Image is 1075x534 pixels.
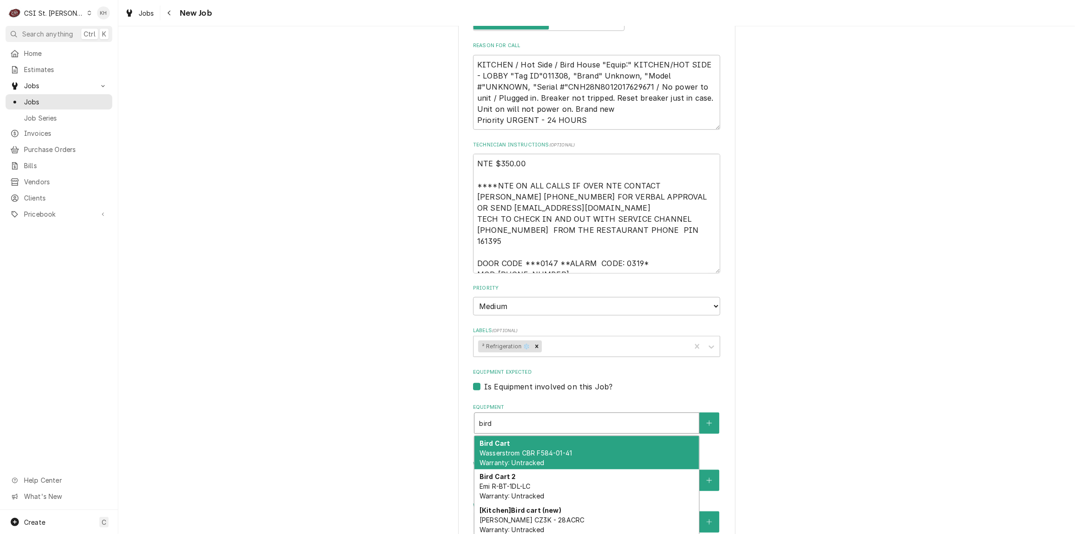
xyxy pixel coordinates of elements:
span: Job Series [24,113,108,123]
label: Priority [473,285,720,292]
label: Equipment [473,404,720,411]
div: Reason For Call [473,42,720,130]
span: Emi R-BT-1DL-LC Warranty: Untracked [480,482,544,500]
div: C [8,6,21,19]
div: Technician Instructions [473,141,720,273]
label: Who called in this service? [473,461,720,468]
a: Job Series [6,110,112,126]
div: CSI St. [PERSON_NAME] [24,8,84,18]
strong: [Kitchen] Bird cart (new) [480,506,561,514]
span: Purchase Orders [24,145,108,154]
a: Estimates [6,62,112,77]
span: Wasserstrom CBR F584-01-41 Warranty: Untracked [480,449,572,467]
div: Who called in this service? [473,461,720,491]
span: Home [24,49,108,58]
span: ( optional ) [492,328,518,333]
span: What's New [24,492,107,501]
span: K [102,29,106,39]
label: Technician Instructions [473,141,720,149]
span: Jobs [139,8,154,18]
div: Who should the tech(s) ask for? [473,502,720,532]
svg: Create New Contact [706,519,712,525]
div: Equipment Expected [473,369,720,392]
a: Go to What's New [6,489,112,504]
div: KH [97,6,110,19]
strong: Bird Cart [480,439,510,447]
span: Vendors [24,177,108,187]
span: C [102,517,106,527]
div: Priority [473,285,720,316]
span: ( optional ) [549,142,575,147]
a: Jobs [6,94,112,109]
button: Create New Equipment [699,413,719,434]
a: Go to Jobs [6,78,112,93]
span: Estimates [24,65,108,74]
span: Bills [24,161,108,170]
span: Invoices [24,128,108,138]
div: Equipment [473,404,720,449]
svg: Create New Equipment [706,420,712,426]
span: Pricebook [24,209,94,219]
a: Jobs [121,6,158,21]
button: Create New Contact [699,511,719,533]
label: Who should the tech(s) ask for? [473,502,720,510]
span: Create [24,518,45,526]
button: Create New Contact [699,470,719,491]
div: Kelsey Hetlage's Avatar [97,6,110,19]
label: Equipment Expected [473,369,720,376]
a: Go to Pricebook [6,206,112,222]
span: [PERSON_NAME] CZ3K - 28ACRC Warranty: Untracked [480,516,584,534]
button: Navigate back [162,6,177,20]
a: Go to Help Center [6,473,112,488]
a: Home [6,46,112,61]
strong: Bird Cart 2 [480,473,516,480]
div: CSI St. Louis's Avatar [8,6,21,19]
div: Labels [473,327,720,357]
div: Remove ² Refrigeration ❄️ [532,340,542,352]
div: ² Refrigeration ❄️ [478,340,532,352]
label: Labels [473,327,720,334]
svg: Create New Contact [706,477,712,484]
span: Help Center [24,475,107,485]
a: Purchase Orders [6,142,112,157]
label: Is Equipment involved on this Job? [484,381,613,392]
span: New Job [177,7,212,19]
textarea: KITCHEN / Hot Side / Bird House "Equip:" KITCHEN/HOT SIDE - LOBBY "Tag ID"011308, "Brand" Unknown... [473,55,720,130]
a: Vendors [6,174,112,189]
button: Search anythingCtrlK [6,26,112,42]
textarea: NTE $350.00 ****NTE ON ALL CALLS IF OVER NTE CONTACT [PERSON_NAME] [PHONE_NUMBER] FOR VERBAL APPR... [473,154,720,273]
span: Clients [24,193,108,203]
label: Reason For Call [473,42,720,49]
a: Invoices [6,126,112,141]
span: Search anything [22,29,73,39]
span: Jobs [24,81,94,91]
span: Jobs [24,97,108,107]
a: Bills [6,158,112,173]
span: Ctrl [84,29,96,39]
a: Clients [6,190,112,206]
